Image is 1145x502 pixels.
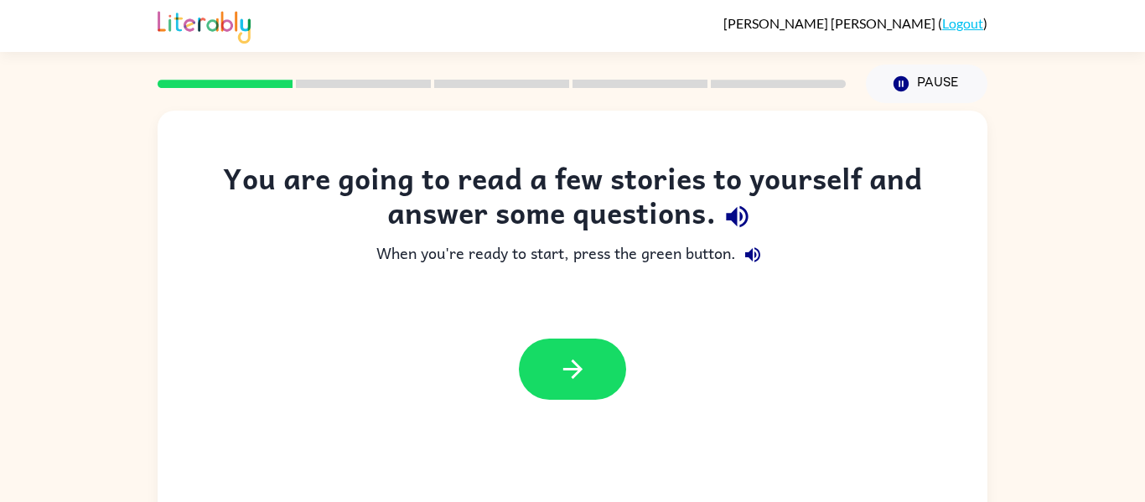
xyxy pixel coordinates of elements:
a: Logout [942,15,983,31]
span: [PERSON_NAME] [PERSON_NAME] [723,15,938,31]
div: When you're ready to start, press the green button. [191,238,954,272]
div: ( ) [723,15,987,31]
div: You are going to read a few stories to yourself and answer some questions. [191,161,954,238]
button: Pause [866,65,987,103]
img: Literably [158,7,251,44]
